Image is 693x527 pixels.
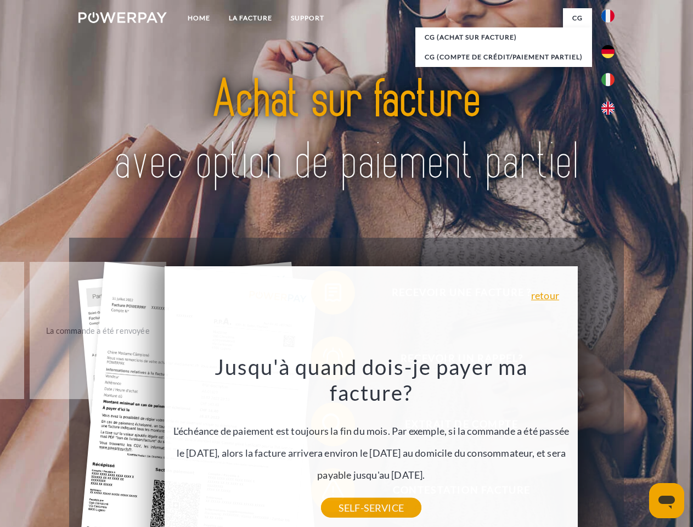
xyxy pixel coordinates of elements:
a: CG (achat sur facture) [415,27,592,47]
a: CG (Compte de crédit/paiement partiel) [415,47,592,67]
div: L'échéance de paiement est toujours la fin du mois. Par exemple, si la commande a été passée le [... [171,354,572,508]
a: CG [563,8,592,28]
img: it [601,73,615,86]
a: Support [281,8,334,28]
img: logo-powerpay-white.svg [78,12,167,23]
a: LA FACTURE [219,8,281,28]
a: Home [178,8,219,28]
iframe: Bouton de lancement de la fenêtre de messagerie [649,483,684,518]
img: fr [601,9,615,23]
img: de [601,45,615,58]
div: La commande a été renvoyée [36,323,160,338]
h3: Jusqu'à quand dois-je payer ma facture? [171,354,572,406]
img: title-powerpay_fr.svg [105,53,588,210]
a: SELF-SERVICE [321,498,421,518]
a: retour [531,290,559,300]
img: en [601,102,615,115]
